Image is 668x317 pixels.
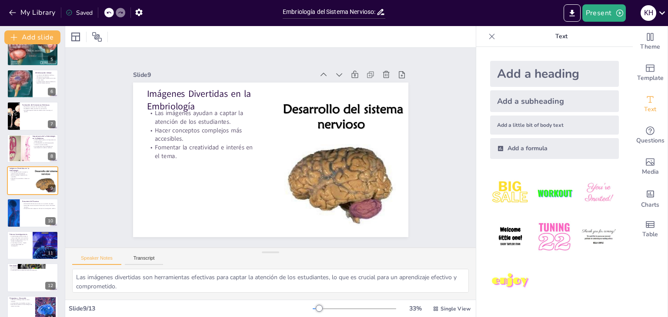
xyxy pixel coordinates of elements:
div: Add a heading [490,61,619,87]
p: La médula espinal transmite señales entre el cuerpo y el cerebro. [22,110,56,113]
div: 5 [7,37,58,66]
p: La embriología combina ciencia y creatividad. [10,267,56,268]
p: El [MEDICAL_DATA] coordina los movimientos. [22,108,56,110]
p: Cada etapa es esencial para la formación correcta del sistema nervioso. [22,205,56,208]
div: 12 [7,263,58,292]
p: Hacer conceptos complejos más accesibles. [10,175,30,178]
div: Add ready made slides [633,57,668,89]
button: Transcript [125,255,164,265]
p: Es crucial para el avance de la medicina. [10,268,56,270]
button: Add slide [4,30,60,44]
div: Add a formula [490,138,619,159]
span: Position [92,32,102,42]
span: Questions [636,136,665,145]
div: 10 [45,217,56,225]
div: 11 [7,231,58,260]
div: Saved [66,9,93,17]
p: Conclusiones [10,264,56,267]
div: Add a subheading [490,90,619,112]
p: Las imágenes ayudan a captar la atención de los estudiantes. [154,84,265,124]
div: 5 [48,56,56,63]
div: 6 [7,69,58,98]
textarea: Las imágenes divertidas son herramientas efectivas para captar la atención de los estudiantes, lo... [72,269,469,293]
img: 5.jpeg [534,217,574,257]
p: La comprensión de la embriología es esencial para la medicina moderna. [33,145,56,149]
p: La embriología ayuda en el diagnóstico de malformaciones. [33,139,56,142]
button: My Library [7,6,59,20]
p: Las imágenes ayudan a captar la atención de los estudiantes. [10,171,30,174]
input: Insert title [283,6,376,18]
div: 6 [48,88,56,96]
div: 11 [45,249,56,257]
p: El cerebro es el centro de control del cuerpo. [22,106,56,108]
p: Hacer conceptos complejos más accesibles. [150,101,262,140]
p: Fomentar la creatividad e interés en el tema. [147,118,258,157]
div: Add images, graphics, shapes or video [633,151,668,182]
div: Slide 9 / 13 [69,304,313,313]
div: 10 [7,198,58,227]
p: Futuras Investigaciones [10,233,30,236]
p: La tecnología avanza y mejora nuestras capacidades de investigación. [10,242,30,247]
div: 7 [48,120,56,128]
span: Charts [641,200,659,210]
p: Las células del [MEDICAL_DATA] se diferencian en neuronas. [35,74,56,77]
div: 8 [48,152,56,160]
div: 9 [7,166,58,195]
p: La interacción con el público es clave. [10,302,33,304]
span: Media [642,167,659,177]
button: Export to PowerPoint [564,4,581,22]
span: Table [642,230,658,239]
span: Theme [640,42,660,52]
button: K H [641,4,656,22]
div: Slide 9 [150,44,329,89]
p: Preguntas y Discusión [10,297,33,299]
p: La embriología seguirá siendo un campo importante en la medicina. [10,236,30,239]
p: La diferenciación celular establece la base del sistema nervioso. [35,81,56,84]
p: Text [499,26,624,47]
p: Nuevas terapias pueden surgir de futuras investigaciones. [10,239,30,242]
img: 4.jpeg [490,217,531,257]
p: Importancia de la Embriología en la Medicina [33,135,56,140]
div: 8 [7,134,58,163]
p: Fomentar el diálogo sobre los temas tratados. [10,299,33,302]
span: Text [644,105,656,114]
img: 3.jpeg [578,173,619,213]
span: Template [637,73,664,83]
p: La investigación en embriología puede conducir a nuevas terapias. [33,142,56,145]
p: Imágenes Divertidas en la Embriología [157,63,270,111]
img: 1.jpeg [490,173,531,213]
div: Add a little bit of body text [490,116,619,135]
p: El desarrollo del sistema nervioso es un proceso complejo. [22,203,56,205]
p: Diferenciación Celular [35,72,56,74]
img: 6.jpeg [578,217,619,257]
p: Formación de Estructuras Nerviosas [22,104,56,106]
div: Add a table [633,214,668,245]
p: Las células gliales también se forman en esta etapa. [35,78,56,81]
img: 7.jpeg [490,261,531,301]
p: Estimular el interés en la embriología del sistema nervioso. [10,304,33,307]
button: Present [582,4,626,22]
p: La presentación ha explorado etapas del desarrollo. [10,270,56,271]
div: Add charts and graphs [633,182,668,214]
div: Change the overall theme [633,26,668,57]
div: 33 % [405,304,426,313]
div: Add text boxes [633,89,668,120]
img: 2.jpeg [534,173,574,213]
p: Las malformaciones pueden surgir por interrupciones en la neurulación. [10,44,56,46]
div: 12 [45,282,56,290]
button: Speaker Notes [72,255,121,265]
p: Comprender estas etapas es vital para la investigación médica. [22,208,56,209]
div: Get real-time input from your audience [633,120,668,151]
p: Imágenes Divertidas en la Embriología [10,167,30,172]
div: 7 [7,102,58,130]
p: Resumen del Proceso [22,200,56,202]
div: K H [641,5,656,21]
div: Layout [69,30,83,44]
p: Fomentar la creatividad e interés en el tema. [10,178,30,181]
div: 9 [48,185,56,192]
span: Single View [441,305,471,312]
